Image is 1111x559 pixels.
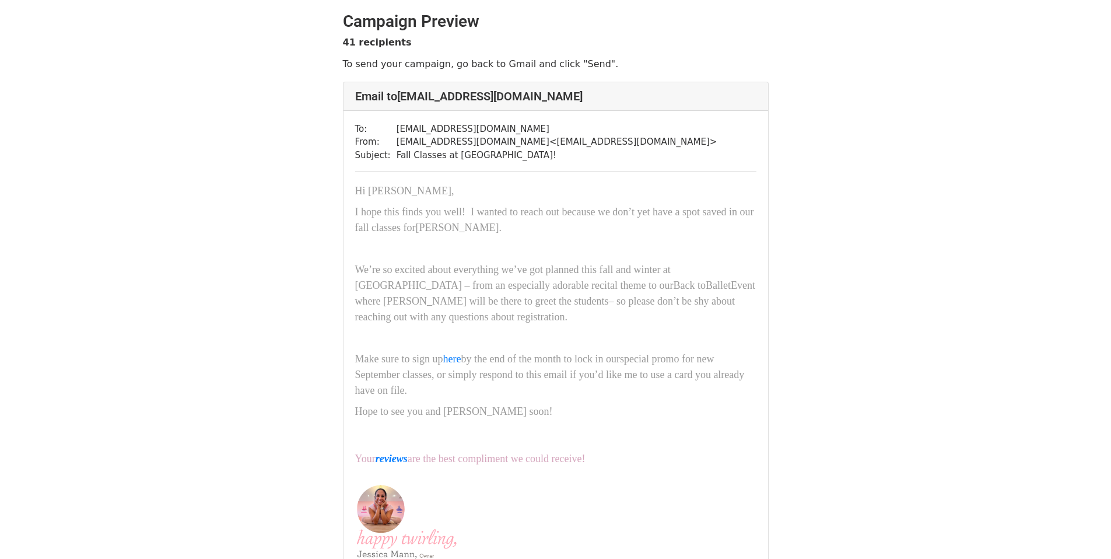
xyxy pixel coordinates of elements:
font: We’re so excited about everything we’ve got planned this fall and winter at [GEOGRAPHIC_DATA] – f... [355,264,755,323]
span: vent where [PERSON_NAME] will be there to greet the students [355,279,755,307]
td: Fall Classes at [GEOGRAPHIC_DATA]! [397,149,717,162]
span: [PERSON_NAME] [415,222,499,233]
span: Back to [673,279,706,291]
td: From: [355,135,397,149]
td: [EMAIL_ADDRESS][DOMAIN_NAME] [397,123,717,136]
td: Subject: [355,149,397,162]
h2: Campaign Preview [343,12,769,32]
font: I wanted to reach out because we don’t yet have a spot saved in our fall classes for [355,206,754,233]
td: To: [355,123,397,136]
font: I hope this finds you well! [355,206,471,218]
h4: Email to [EMAIL_ADDRESS][DOMAIN_NAME] [355,89,756,103]
a: here [443,353,461,365]
font: . [499,222,502,233]
font: Hope to see you and [PERSON_NAME] soon! [355,406,553,417]
font: Hi [PERSON_NAME], [355,185,454,197]
a: reviews [376,453,408,464]
td: [EMAIL_ADDRESS][DOMAIN_NAME] < [EMAIL_ADDRESS][DOMAIN_NAME] > [397,135,717,149]
strong: 41 recipients [343,37,412,48]
p: To send your campaign, go back to Gmail and click "Send". [343,58,769,70]
font: Your are the best compliment we could receive! [355,453,586,464]
font: Make sure to sign up by the end of the month to lock in our s , or simply respond to this email i... [355,353,745,396]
